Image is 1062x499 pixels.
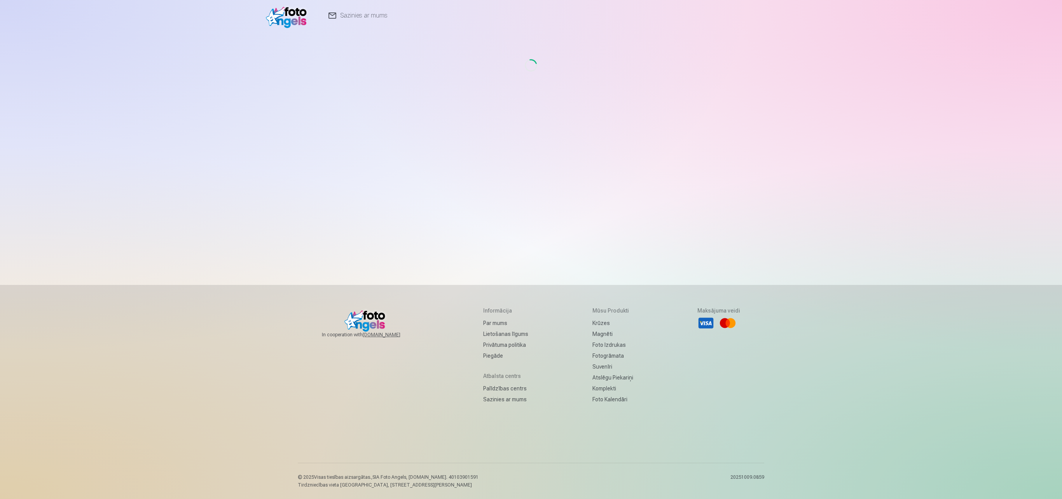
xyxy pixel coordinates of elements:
a: Fotogrāmata [592,350,633,361]
a: Privātuma politika [483,339,528,350]
span: SIA Foto Angels, [DOMAIN_NAME]. 40103901591 [372,474,479,480]
a: Par mums [483,318,528,329]
a: Palīdzības centrs [483,383,528,394]
a: Piegāde [483,350,528,361]
a: Foto izdrukas [592,339,633,350]
p: Tirdzniecības vieta [GEOGRAPHIC_DATA], [STREET_ADDRESS][PERSON_NAME] [298,482,479,488]
a: Suvenīri [592,361,633,372]
h5: Informācija [483,307,528,315]
a: [DOMAIN_NAME] [363,332,419,338]
p: © 2025 Visas tiesības aizsargātas. , [298,474,479,480]
a: Lietošanas līgums [483,329,528,339]
h5: Atbalsta centrs [483,372,528,380]
img: /v1 [266,3,311,28]
a: Atslēgu piekariņi [592,372,633,383]
h5: Mūsu produkti [592,307,633,315]
li: Mastercard [719,315,736,332]
p: 20251009.0859 [730,474,764,488]
span: In cooperation with [322,332,419,338]
h5: Maksājuma veidi [697,307,740,315]
a: Foto kalendāri [592,394,633,405]
a: Krūzes [592,318,633,329]
a: Sazinies ar mums [483,394,528,405]
a: Magnēti [592,329,633,339]
li: Visa [697,315,714,332]
a: Komplekti [592,383,633,394]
